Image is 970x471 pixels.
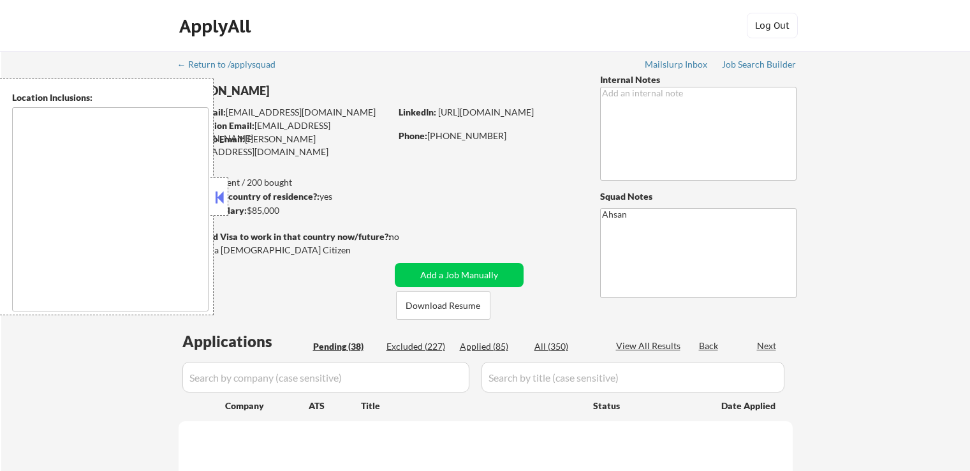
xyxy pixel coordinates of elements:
[616,340,684,352] div: View All Results
[593,394,703,417] div: Status
[747,13,798,38] button: Log Out
[179,15,254,37] div: ApplyAll
[12,91,209,104] div: Location Inclusions:
[179,244,394,257] div: Yes, I am a [DEMOGRAPHIC_DATA] Citizen
[178,190,386,203] div: yes
[225,400,309,412] div: Company
[600,190,797,203] div: Squad Notes
[438,107,534,117] a: [URL][DOMAIN_NAME]
[179,133,390,158] div: [PERSON_NAME][EMAIL_ADDRESS][DOMAIN_NAME]
[395,263,524,287] button: Add a Job Manually
[389,230,425,243] div: no
[177,60,288,69] div: ← Return to /applysquad
[600,73,797,86] div: Internal Notes
[179,119,390,144] div: [EMAIL_ADDRESS][DOMAIN_NAME]
[177,59,288,72] a: ← Return to /applysquad
[178,204,390,217] div: $85,000
[757,340,777,352] div: Next
[722,60,797,69] div: Job Search Builder
[182,334,309,349] div: Applications
[178,176,390,189] div: 85 sent / 200 bought
[182,362,469,392] input: Search by company (case sensitive)
[179,83,441,99] div: [PERSON_NAME]
[179,106,390,119] div: [EMAIL_ADDRESS][DOMAIN_NAME]
[699,340,719,352] div: Back
[645,60,709,69] div: Mailslurp Inbox
[460,340,524,353] div: Applied (85)
[396,291,490,320] button: Download Resume
[534,340,598,353] div: All (350)
[361,400,581,412] div: Title
[179,231,391,242] strong: Will need Visa to work in that country now/future?:
[309,400,361,412] div: ATS
[721,400,777,412] div: Date Applied
[178,191,320,202] strong: Can work in country of residence?:
[399,130,427,141] strong: Phone:
[386,340,450,353] div: Excluded (227)
[481,362,784,392] input: Search by title (case sensitive)
[399,130,579,142] div: [PHONE_NUMBER]
[645,59,709,72] a: Mailslurp Inbox
[313,340,377,353] div: Pending (38)
[399,107,436,117] strong: LinkedIn:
